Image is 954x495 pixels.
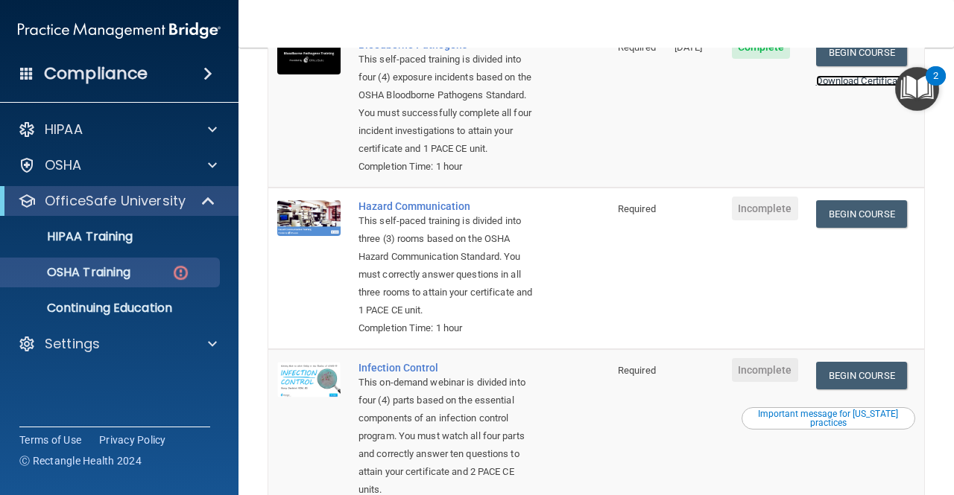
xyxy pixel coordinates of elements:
a: Begin Course [816,39,907,66]
span: Incomplete [732,197,798,220]
p: OSHA Training [10,265,130,280]
p: Continuing Education [10,301,213,316]
a: Hazard Communication [358,200,534,212]
a: Terms of Use [19,432,81,447]
p: HIPAA Training [10,229,133,244]
span: Required [618,203,656,214]
span: Required [618,42,656,53]
a: OfficeSafe University [18,192,216,210]
img: PMB logo [18,16,221,45]
img: danger-circle.6113f641.png [171,264,190,282]
a: HIPAA [18,121,217,138]
a: Infection Control [358,362,534,374]
div: Completion Time: 1 hour [358,319,534,337]
div: Completion Time: 1 hour [358,158,534,176]
a: Begin Course [816,200,907,228]
div: Important message for [US_STATE] practices [744,409,913,427]
p: HIPAA [45,121,83,138]
h4: Compliance [44,63,148,84]
span: Ⓒ Rectangle Health 2024 [19,453,142,468]
div: This self-paced training is divided into three (3) rooms based on the OSHA Hazard Communication S... [358,212,534,319]
div: 2 [933,76,938,95]
a: Download Certificate [816,75,906,86]
span: Incomplete [732,358,798,382]
span: Required [618,365,656,376]
p: Settings [45,335,100,353]
p: OfficeSafe University [45,192,186,210]
div: This self-paced training is divided into four (4) exposure incidents based on the OSHA Bloodborne... [358,51,534,158]
p: OSHA [45,156,82,174]
a: Begin Course [816,362,907,389]
span: [DATE] [675,42,703,53]
button: Open Resource Center, 2 new notifications [895,67,939,111]
button: Read this if you are a dental practitioner in the state of CA [742,407,915,429]
a: OSHA [18,156,217,174]
a: Settings [18,335,217,353]
a: Privacy Policy [99,432,166,447]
